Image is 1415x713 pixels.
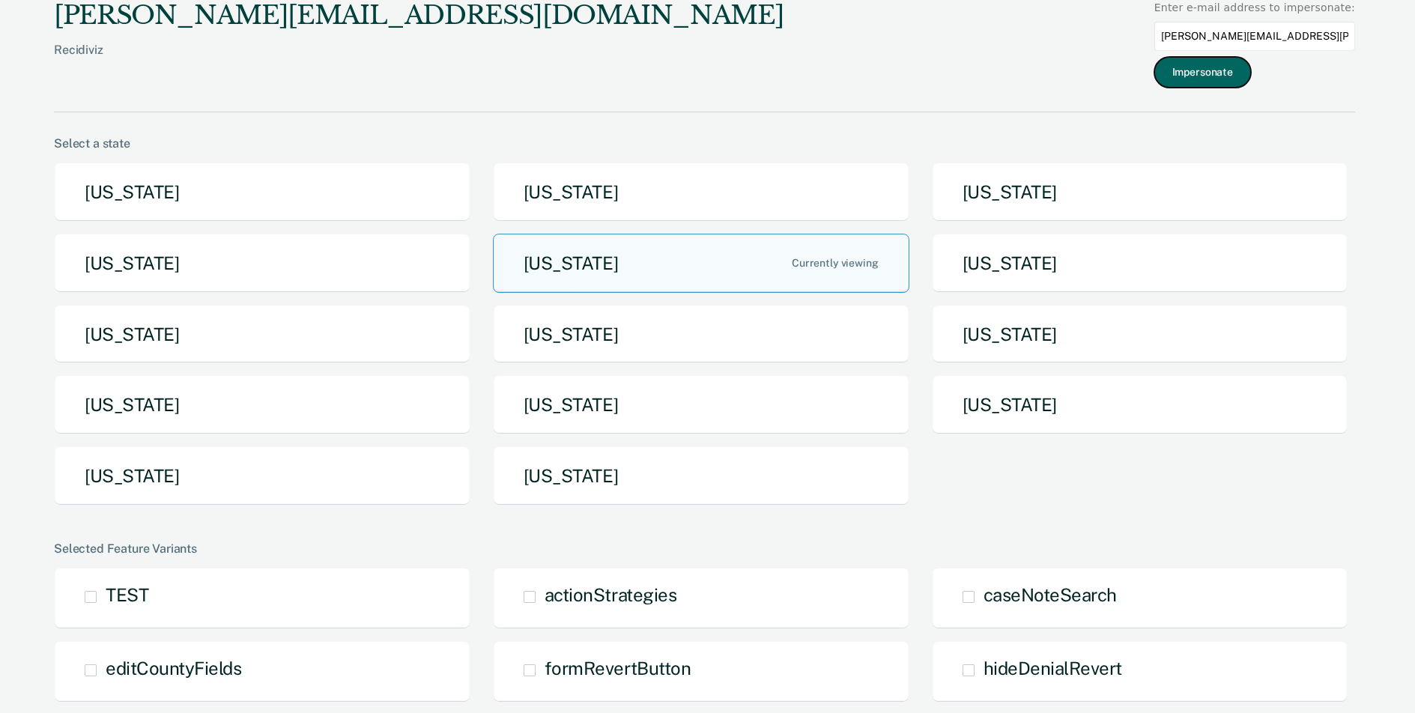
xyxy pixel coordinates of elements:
[493,375,909,434] button: [US_STATE]
[54,375,470,434] button: [US_STATE]
[493,234,909,293] button: [US_STATE]
[932,305,1348,364] button: [US_STATE]
[932,375,1348,434] button: [US_STATE]
[545,658,691,679] span: formRevertButton
[493,446,909,506] button: [US_STATE]
[54,234,470,293] button: [US_STATE]
[54,446,470,506] button: [US_STATE]
[54,43,784,81] div: Recidiviz
[493,163,909,222] button: [US_STATE]
[932,234,1348,293] button: [US_STATE]
[984,658,1122,679] span: hideDenialRevert
[545,584,676,605] span: actionStrategies
[54,541,1355,556] div: Selected Feature Variants
[106,584,148,605] span: TEST
[54,163,470,222] button: [US_STATE]
[493,305,909,364] button: [US_STATE]
[54,136,1355,151] div: Select a state
[1154,22,1355,51] input: Enter an email to impersonate...
[932,163,1348,222] button: [US_STATE]
[54,305,470,364] button: [US_STATE]
[1154,57,1251,88] button: Impersonate
[106,658,241,679] span: editCountyFields
[984,584,1117,605] span: caseNoteSearch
